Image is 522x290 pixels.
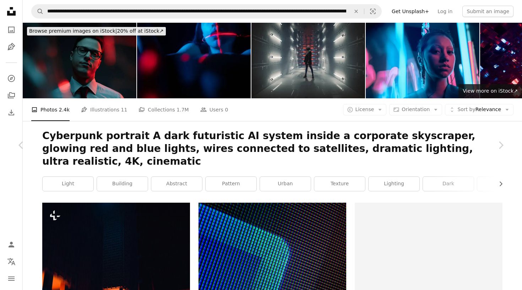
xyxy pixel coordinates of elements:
a: light [43,177,93,191]
img: Futuristic portrait of generation z asian girl [366,23,479,98]
button: Sort byRelevance [445,104,513,115]
button: Search Unsplash [32,5,44,18]
span: Relevance [457,106,501,113]
a: Collections 1.7M [138,98,189,121]
span: 0 [225,106,228,114]
a: Browse premium images on iStock|20% off at iStock↗ [23,23,170,40]
img: Young casual woman standing in futuristic corridor [251,23,365,98]
a: Explore [4,71,18,86]
a: Photos [4,23,18,37]
img: Portrait of young woman illuminated blue neon light and red laser [137,23,251,98]
button: Visual search [364,5,381,18]
span: License [355,106,374,112]
span: Orientation [402,106,430,112]
span: View more on iStock ↗ [463,88,518,94]
span: Browse premium images on iStock | [29,28,117,34]
a: lighting [369,177,419,191]
a: pattern [206,177,256,191]
a: texture [314,177,365,191]
a: Get Unsplash+ [387,6,433,17]
span: 11 [121,106,127,114]
a: Collections [4,88,18,103]
a: abstract [151,177,202,191]
button: Language [4,255,18,269]
a: Illustrations 11 [81,98,127,121]
a: Next [479,111,522,179]
button: Clear [348,5,364,18]
button: scroll list to the right [494,177,502,191]
button: Orientation [389,104,442,115]
a: dark [423,177,474,191]
a: Users 0 [200,98,228,121]
a: building [97,177,148,191]
h1: Cyberpunk portrait A dark futuristic AI system inside a corporate skyscraper, glowing red and blu... [42,130,502,168]
button: Menu [4,272,18,286]
button: License [343,104,387,115]
a: Log in / Sign up [4,237,18,252]
div: 20% off at iStock ↗ [27,27,166,35]
a: Illustrations [4,40,18,54]
img: Cinematic night closeup portrait of handsome man neon lights. Fashion, style, human emotions, fac... [23,23,136,98]
span: 1.7M [176,106,189,114]
a: urban [260,177,311,191]
span: Sort by [457,106,475,112]
button: Submit an image [462,6,513,17]
form: Find visuals sitewide [31,4,382,18]
a: View more on iStock↗ [458,84,522,98]
a: Log in [433,6,457,17]
a: Download History [4,105,18,120]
